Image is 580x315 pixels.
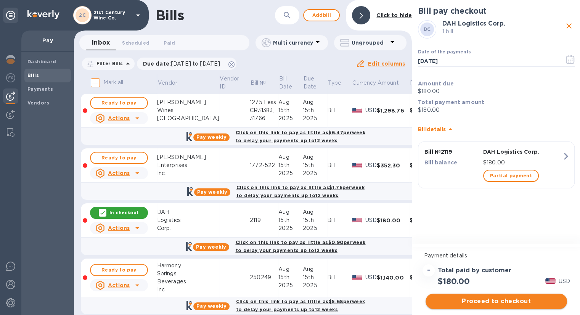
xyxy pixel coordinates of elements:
[545,278,556,284] img: USD
[278,216,303,224] div: 15th
[157,106,219,114] div: Wines
[171,61,220,67] span: [DATE] to [DATE]
[251,79,266,87] p: Bill №
[251,79,276,87] span: Bill №
[236,185,365,198] b: Click on this link to pay as little as $1.76 per week to delay your payments up to 12 weeks
[377,162,409,169] div: $352.30
[410,79,432,87] span: Paid
[157,224,219,232] div: Corp.
[93,10,132,21] p: 21st Century Wine Co.
[352,39,388,47] p: Ungrouped
[157,278,219,286] div: Beverages
[303,153,327,161] div: Aug
[377,274,409,281] div: $1,140.00
[108,115,130,121] u: Actions
[278,153,303,161] div: Aug
[156,7,184,23] h1: Bills
[424,26,431,32] b: DC
[418,106,575,114] p: $180.00
[303,224,327,232] div: 2025
[157,169,219,177] div: Inc.
[157,161,219,169] div: Enterprises
[250,161,278,169] div: 1772-522
[278,106,303,114] div: 15th
[27,86,53,92] b: Payments
[303,9,340,21] button: Addbill
[410,79,422,87] p: Paid
[196,134,227,140] b: Pay weekly
[108,282,130,288] u: Actions
[97,265,141,275] span: Ready to pay
[108,170,130,176] u: Actions
[93,60,123,67] p: Filter Bills
[378,79,399,87] p: Amount
[273,39,313,47] p: Multi currency
[90,264,148,276] button: Ready to pay
[3,8,18,23] div: Unpin categories
[236,130,365,143] b: Click on this link to pay as little as $6.47 per week to delay your payments up to 12 weeks
[409,217,432,224] div: $0.00
[220,75,249,91] span: Vendor ID
[424,148,480,156] p: Bill № 2119
[426,294,567,309] button: Proceed to checkout
[157,79,187,87] span: Vendor
[157,270,219,278] div: Springs
[303,216,327,224] div: 15th
[327,216,352,224] div: Bill
[157,262,219,270] div: Harmony
[92,37,110,48] span: Inbox
[310,11,333,20] span: Add bill
[418,117,575,141] div: Billdetails
[423,264,435,276] div: =
[279,75,302,91] span: Bill Date
[352,218,362,223] img: USD
[418,141,575,188] button: Bill №2119DAH Logistics Corp.Bill balance$180.00Partial payment
[278,208,303,216] div: Aug
[278,114,303,122] div: 2025
[303,273,327,281] div: 15th
[424,159,480,166] p: Bill balance
[304,75,317,91] p: Due Date
[278,161,303,169] div: 15th
[27,10,59,19] img: Logo
[157,98,219,106] div: [PERSON_NAME]
[278,224,303,232] div: 2025
[97,153,141,162] span: Ready to pay
[442,27,563,35] p: 1 bill
[196,244,226,250] b: Pay weekly
[303,281,327,289] div: 2025
[235,239,365,253] b: Click on this link to pay as little as $0.90 per week to delay your payments up to 12 weeks
[220,75,239,91] p: Vendor ID
[483,159,562,167] p: $180.00
[157,208,219,216] div: DAH
[157,114,219,122] div: [GEOGRAPHIC_DATA]
[164,39,175,47] span: Paid
[563,20,575,32] button: close
[377,107,409,114] div: $1,298.76
[157,286,219,294] div: Inc
[442,20,505,27] b: DAH Logistics Corp.
[250,216,278,224] div: 2119
[483,170,539,182] button: Partial payment
[303,169,327,177] div: 2025
[378,79,409,87] span: Amount
[278,169,303,177] div: 2025
[365,216,377,224] p: USD
[365,273,377,281] p: USD
[278,265,303,273] div: Aug
[353,79,376,87] p: Currency
[376,12,412,18] b: Click to hide
[409,274,432,281] div: $0.00
[303,114,327,122] div: 2025
[438,276,470,286] h2: $180.00
[157,153,219,161] div: [PERSON_NAME]
[278,281,303,289] div: 2025
[90,97,148,109] button: Ready to pay
[352,275,362,280] img: USD
[438,267,511,274] h3: Total paid by customer
[79,12,86,18] b: 2C
[27,37,68,44] p: Pay
[327,161,352,169] div: Bill
[97,98,141,108] span: Ready to pay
